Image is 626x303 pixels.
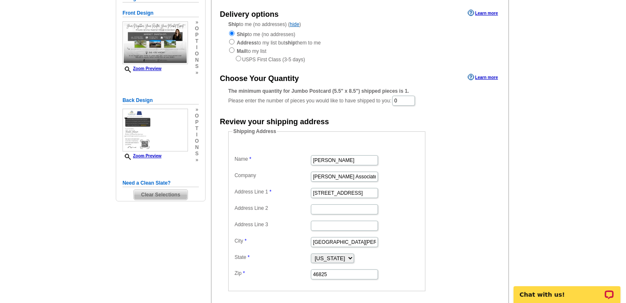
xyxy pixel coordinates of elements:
div: to me (no addresses) to my list but them to me to my list [228,30,492,63]
span: o [195,51,199,57]
strong: Address [237,40,257,46]
div: USPS First Class (3-5 days) [228,55,492,63]
span: » [195,107,199,113]
a: Learn more [468,74,498,81]
h5: Need a Clean Slate? [123,179,199,187]
span: i [195,132,199,138]
span: o [195,26,199,32]
img: small-thumb.jpg [123,109,188,152]
span: » [195,70,199,76]
h5: Front Design [123,9,199,17]
legend: Shipping Address [232,128,277,135]
label: Address Line 2 [235,204,310,212]
a: hide [290,21,300,27]
span: o [195,138,199,144]
span: i [195,44,199,51]
div: to me (no addresses) ( ) [211,21,509,63]
a: Learn more [468,10,498,16]
strong: Ship [228,21,239,27]
div: Choose Your Quantity [220,73,299,84]
div: Review your shipping address [220,116,329,128]
span: s [195,63,199,70]
a: Zoom Preview [123,154,162,158]
label: Name [235,155,310,163]
span: t [195,125,199,132]
span: p [195,32,199,38]
div: Please enter the number of pieces you would like to have shipped to you: [228,87,492,107]
label: City [235,237,310,245]
label: State [235,253,310,261]
a: Zoom Preview [123,66,162,71]
span: » [195,157,199,163]
label: Address Line 1 [235,188,310,196]
span: o [195,113,199,119]
iframe: LiveChat chat widget [508,277,626,303]
span: Clear Selections [134,190,187,200]
span: s [195,151,199,157]
strong: Ship [237,31,248,37]
label: Company [235,172,310,179]
strong: Mail [237,48,246,54]
img: small-thumb.jpg [123,21,188,65]
label: Address Line 3 [235,221,310,228]
h5: Back Design [123,97,199,104]
label: Zip [235,269,310,277]
span: p [195,119,199,125]
span: » [195,19,199,26]
span: n [195,144,199,151]
span: n [195,57,199,63]
span: t [195,38,199,44]
strong: ship [285,40,296,46]
div: Delivery options [220,9,279,20]
div: The minimum quantity for Jumbo Postcard (5.5" x 8.5") shipped pieces is 1. [228,87,492,95]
